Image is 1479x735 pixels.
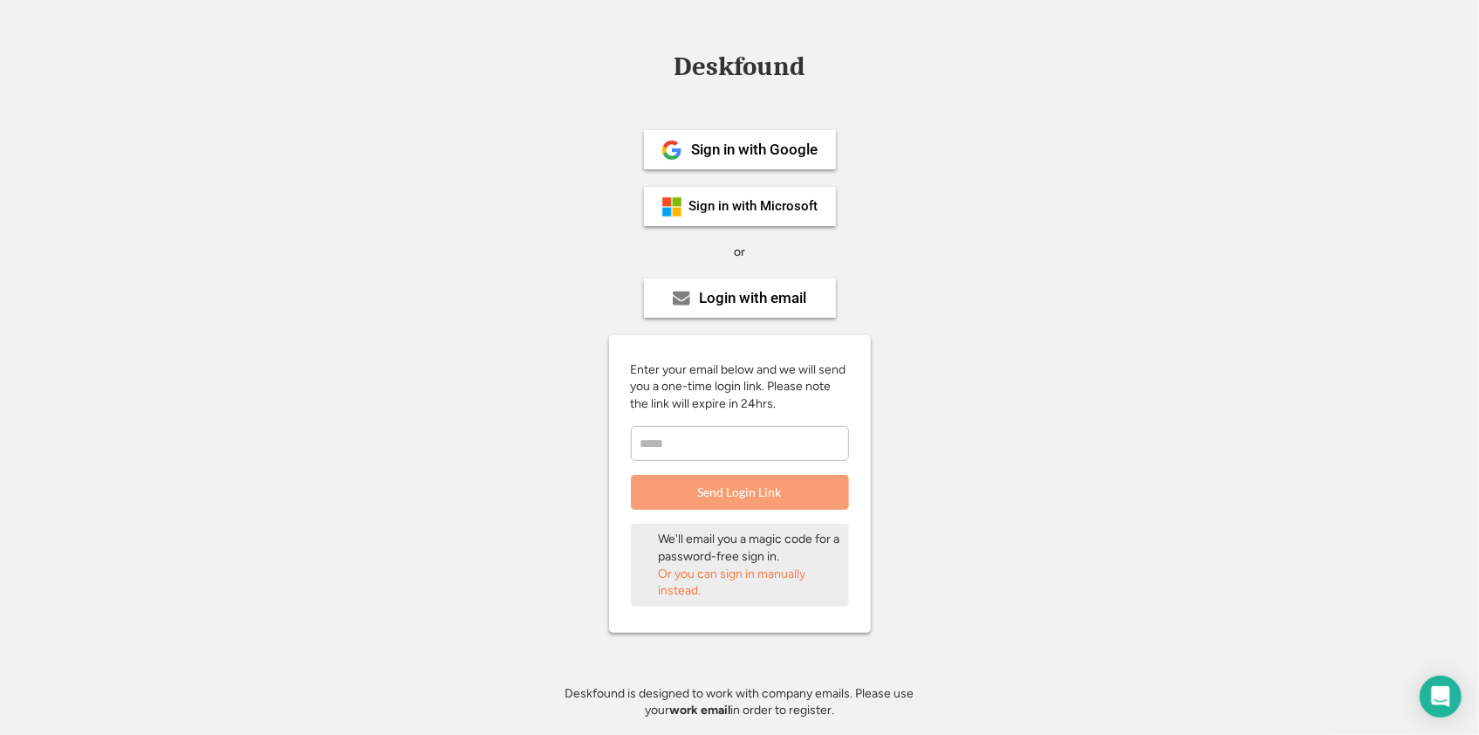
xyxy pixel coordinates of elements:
div: or [734,244,745,261]
div: Sign in with Microsoft [689,200,818,213]
div: Sign in with Google [692,142,818,157]
button: Send Login Link [631,475,849,510]
strong: work email [669,703,730,718]
div: We'll email you a magic code for a password-free sign in. [659,531,842,565]
div: Deskfound is designed to work with company emails. Please use your in order to register. [544,685,936,719]
div: Deskfound [666,53,814,80]
div: Enter your email below and we will send you a one-time login link. Please note the link will expi... [631,361,849,413]
div: Or you can sign in manually instead. [659,566,842,600]
div: Login with email [699,291,806,306]
img: ms-symbollockup_mssymbol_19.png [661,196,682,217]
div: Open Intercom Messenger [1420,676,1462,718]
img: 1024px-Google__G__Logo.svg.png [661,140,682,161]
